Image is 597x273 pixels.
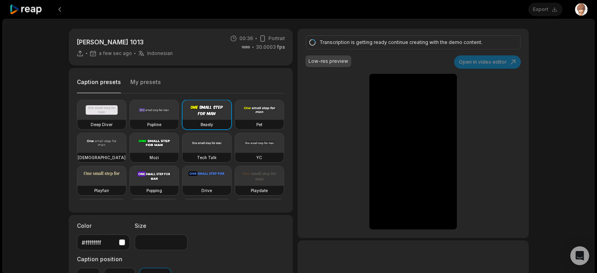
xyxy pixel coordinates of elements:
[150,154,159,161] h3: Mozi
[147,50,173,57] span: Indonesian
[82,238,116,247] div: #ffffffff
[77,235,130,250] button: #ffffffff
[91,121,113,128] h3: Deep Diver
[256,44,285,51] span: 30.0003
[201,187,212,194] h3: Drive
[570,246,589,265] div: Open Intercom Messenger
[130,78,161,93] button: My presets
[146,187,162,194] h3: Popping
[309,58,348,65] div: Low-res preview
[268,35,285,42] span: Portrait
[77,255,171,263] label: Caption position
[78,154,126,161] h3: [DEMOGRAPHIC_DATA]
[256,121,262,128] h3: Pet
[256,154,262,161] h3: YC
[99,50,132,57] span: a few sec ago
[77,222,130,230] label: Color
[77,37,173,47] p: [PERSON_NAME] 1013
[77,78,121,93] button: Caption presets
[201,121,213,128] h3: Beasty
[197,154,217,161] h3: Tech Talk
[239,35,253,42] span: 00:36
[277,44,285,50] span: fps
[251,187,268,194] h3: Playdate
[147,121,161,128] h3: Popline
[135,222,188,230] label: Size
[319,39,504,46] div: Transcription is getting ready continue creating with the demo content.
[94,187,109,194] h3: Playfair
